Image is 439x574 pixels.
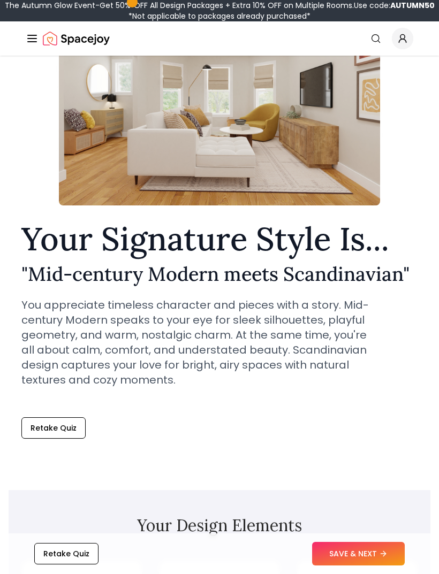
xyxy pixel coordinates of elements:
button: SAVE & NEXT [312,542,405,565]
h2: " Mid-century Modern meets Scandinavian " [21,263,418,285]
button: Retake Quiz [21,417,86,439]
p: You appreciate timeless character and pieces with a story. Mid-century Modern speaks to your eye ... [21,297,381,387]
img: Spacejoy Logo [43,28,110,49]
h1: Your Signature Style Is... [21,223,418,255]
a: Spacejoy [43,28,110,49]
span: *Not applicable to packages already purchased* [128,11,311,21]
nav: Global [26,21,413,56]
button: Retake Quiz [34,543,99,564]
h2: Your Design Elements [21,516,418,535]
